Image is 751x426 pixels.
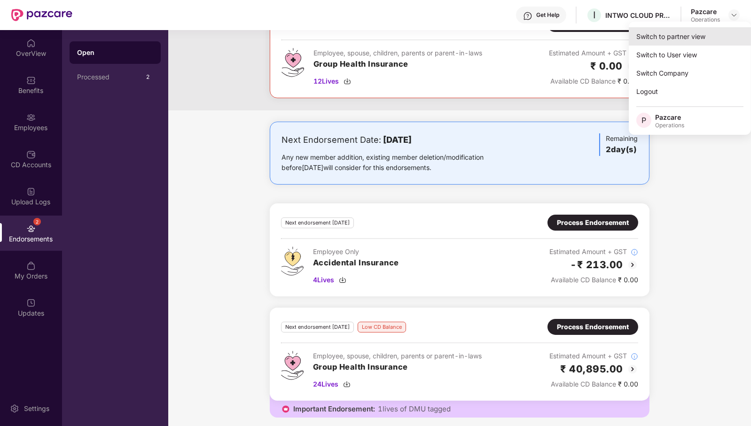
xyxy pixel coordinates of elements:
[10,404,19,413] img: svg+xml;base64,PHN2ZyBpZD0iU2V0dGluZy0yMHgyMCIgeG1sbnM9Imh0dHA6Ly93d3cudzMub3JnLzIwMDAvc3ZnIiB3aW...
[549,275,638,285] div: ₹ 0.00
[606,144,638,156] h3: 2 day(s)
[26,39,36,48] img: svg+xml;base64,PHN2ZyBpZD0iSG9tZSIgeG1sbnM9Imh0dHA6Ly93d3cudzMub3JnLzIwMDAvc3ZnIiB3aWR0aD0iMjAiIG...
[343,380,351,388] img: svg+xml;base64,PHN2ZyBpZD0iRG93bmxvYWQtMzJ4MzIiIHhtbG5zPSJodHRwOi8vd3d3LnczLm9yZy8yMDAwL3N2ZyIgd2...
[26,187,36,196] img: svg+xml;base64,PHN2ZyBpZD0iVXBsb2FkX0xvZ3MiIGRhdGEtbmFtZT0iVXBsb2FkIExvZ3MiIHhtbG5zPSJodHRwOi8vd3...
[629,46,751,64] div: Switch to User view
[655,113,684,122] div: Pazcare
[281,322,354,333] div: Next endorsement [DATE]
[599,133,638,156] div: Remaining
[344,77,351,85] img: svg+xml;base64,PHN2ZyBpZD0iRG93bmxvYWQtMzJ4MzIiIHhtbG5zPSJodHRwOi8vd3d3LnczLm9yZy8yMDAwL3N2ZyIgd2...
[282,133,513,147] div: Next Endorsement Date:
[281,351,304,380] img: svg+xml;base64,PHN2ZyB4bWxucz0iaHR0cDovL3d3dy53My5vcmcvMjAwMC9zdmciIHdpZHRoPSI0Ny43MTQiIGhlaWdodD...
[629,27,751,46] div: Switch to partner view
[571,257,624,272] h2: -₹ 213.00
[281,247,304,276] img: svg+xml;base64,PHN2ZyB4bWxucz0iaHR0cDovL3d3dy53My5vcmcvMjAwMC9zdmciIHdpZHRoPSI0OS4zMjEiIGhlaWdodD...
[691,16,720,23] div: Operations
[77,48,153,57] div: Open
[536,11,559,19] div: Get Help
[590,58,623,74] h2: ₹ 0.00
[142,71,153,83] div: 2
[549,247,638,257] div: Estimated Amount + GST
[551,380,616,388] span: Available CD Balance
[281,217,354,228] div: Next endorsement [DATE]
[383,135,412,145] b: [DATE]
[26,298,36,308] img: svg+xml;base64,PHN2ZyBpZD0iVXBkYXRlZCIgeG1sbnM9Imh0dHA6Ly93d3cudzMub3JnLzIwMDAvc3ZnIiB3aWR0aD0iMj...
[691,7,720,16] div: Pazcare
[26,113,36,122] img: svg+xml;base64,PHN2ZyBpZD0iRW1wbG95ZWVzIiB4bWxucz0iaHR0cDovL3d3dy53My5vcmcvMjAwMC9zdmciIHdpZHRoPS...
[358,322,406,333] div: Low CD Balance
[339,276,346,284] img: svg+xml;base64,PHN2ZyBpZD0iRG93bmxvYWQtMzJ4MzIiIHhtbG5zPSJodHRwOi8vd3d3LnczLm9yZy8yMDAwL3N2ZyIgd2...
[21,404,52,413] div: Settings
[549,48,638,58] div: Estimated Amount + GST
[313,351,482,361] div: Employee, spouse, children, parents or parent-in-laws
[629,82,751,101] div: Logout
[627,364,638,375] img: svg+xml;base64,PHN2ZyBpZD0iQmFjay0yMHgyMCIgeG1sbnM9Imh0dHA6Ly93d3cudzMub3JnLzIwMDAvc3ZnIiB3aWR0aD...
[313,58,482,70] h3: Group Health Insurance
[11,9,72,21] img: New Pazcare Logo
[549,76,638,86] div: ₹ 0.00
[313,247,399,257] div: Employee Only
[33,218,41,225] div: 2
[557,217,629,228] div: Process Endorsement
[551,276,616,284] span: Available CD Balance
[293,404,375,414] span: Important Endorsement:
[549,351,638,361] div: Estimated Amount + GST
[523,11,532,21] img: svg+xml;base64,PHN2ZyBpZD0iSGVscC0zMngzMiIgeG1sbnM9Imh0dHA6Ly93d3cudzMub3JnLzIwMDAvc3ZnIiB3aWR0aD...
[26,224,36,233] img: svg+xml;base64,PHN2ZyBpZD0iRW5kb3JzZW1lbnRzIiB4bWxucz0iaHR0cDovL3d3dy53My5vcmcvMjAwMC9zdmciIHdpZH...
[641,115,646,126] span: P
[629,64,751,82] div: Switch Company
[561,361,624,377] h2: ₹ 40,895.00
[26,76,36,85] img: svg+xml;base64,PHN2ZyBpZD0iQmVuZWZpdHMiIHhtbG5zPSJodHRwOi8vd3d3LnczLm9yZy8yMDAwL3N2ZyIgd2lkdGg9Ij...
[631,248,638,256] img: svg+xml;base64,PHN2ZyBpZD0iSW5mb18tXzMyeDMyIiBkYXRhLW5hbWU9IkluZm8gLSAzMngzMiIgeG1sbnM9Imh0dHA6Ly...
[549,379,638,389] div: ₹ 0.00
[730,11,738,19] img: svg+xml;base64,PHN2ZyBpZD0iRHJvcGRvd24tMzJ4MzIiIHhtbG5zPSJodHRwOi8vd3d3LnczLm9yZy8yMDAwL3N2ZyIgd2...
[655,122,684,129] div: Operations
[627,259,638,271] img: svg+xml;base64,PHN2ZyBpZD0iQmFjay0yMHgyMCIgeG1sbnM9Imh0dHA6Ly93d3cudzMub3JnLzIwMDAvc3ZnIiB3aWR0aD...
[550,77,616,85] span: Available CD Balance
[313,257,399,269] h3: Accidental Insurance
[77,73,142,81] div: Processed
[593,9,595,21] span: I
[26,150,36,159] img: svg+xml;base64,PHN2ZyBpZD0iQ0RfQWNjb3VudHMiIGRhdGEtbmFtZT0iQ0QgQWNjb3VudHMiIHhtbG5zPSJodHRwOi8vd3...
[26,261,36,271] img: svg+xml;base64,PHN2ZyBpZD0iTXlfT3JkZXJzIiBkYXRhLW5hbWU9Ik15IE9yZGVycyIgeG1sbnM9Imh0dHA6Ly93d3cudz...
[631,353,638,360] img: svg+xml;base64,PHN2ZyBpZD0iSW5mb18tXzMyeDMyIiBkYXRhLW5hbWU9IkluZm8gLSAzMngzMiIgeG1sbnM9Imh0dHA6Ly...
[378,404,451,414] span: 1 lives of DMU tagged
[557,322,629,332] div: Process Endorsement
[282,152,513,173] div: Any new member addition, existing member deletion/modification before [DATE] will consider for th...
[313,76,339,86] span: 12 Lives
[313,379,338,389] span: 24 Lives
[605,11,671,20] div: INTWO CLOUD PRIVATE LIMITED
[282,48,304,77] img: svg+xml;base64,PHN2ZyB4bWxucz0iaHR0cDovL3d3dy53My5vcmcvMjAwMC9zdmciIHdpZHRoPSI0Ny43MTQiIGhlaWdodD...
[281,404,290,414] img: icon
[313,275,334,285] span: 4 Lives
[313,361,482,373] h3: Group Health Insurance
[313,48,482,58] div: Employee, spouse, children, parents or parent-in-laws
